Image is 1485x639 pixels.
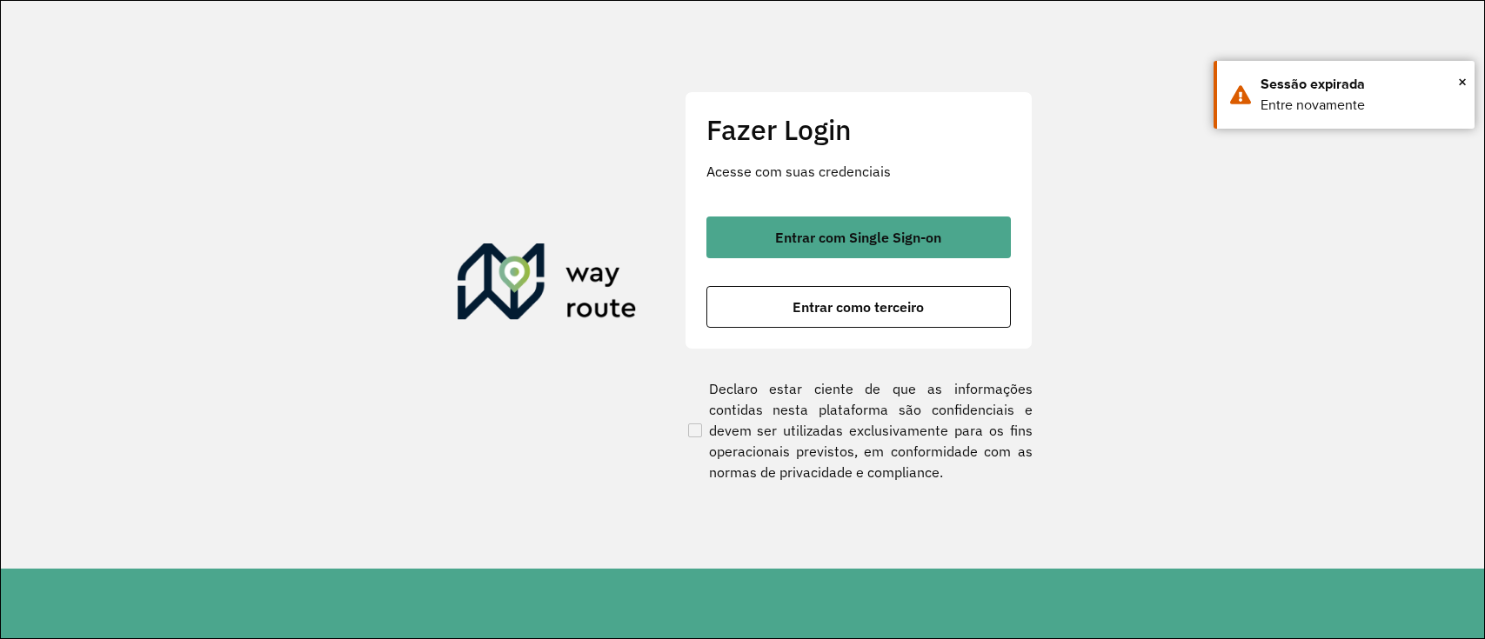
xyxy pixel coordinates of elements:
[793,300,924,314] span: Entrar como terceiro
[1458,69,1467,95] span: ×
[706,113,1011,146] h2: Fazer Login
[706,216,1011,258] button: button
[685,378,1033,483] label: Declaro estar ciente de que as informações contidas nesta plataforma são confidenciais e devem se...
[706,286,1011,328] button: button
[775,230,941,244] span: Entrar com Single Sign-on
[1458,69,1467,95] button: Close
[1261,95,1462,116] div: Entre novamente
[458,243,637,327] img: Roteirizador AmbevTech
[706,161,1011,182] p: Acesse com suas credenciais
[1261,74,1462,95] div: Sessão expirada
